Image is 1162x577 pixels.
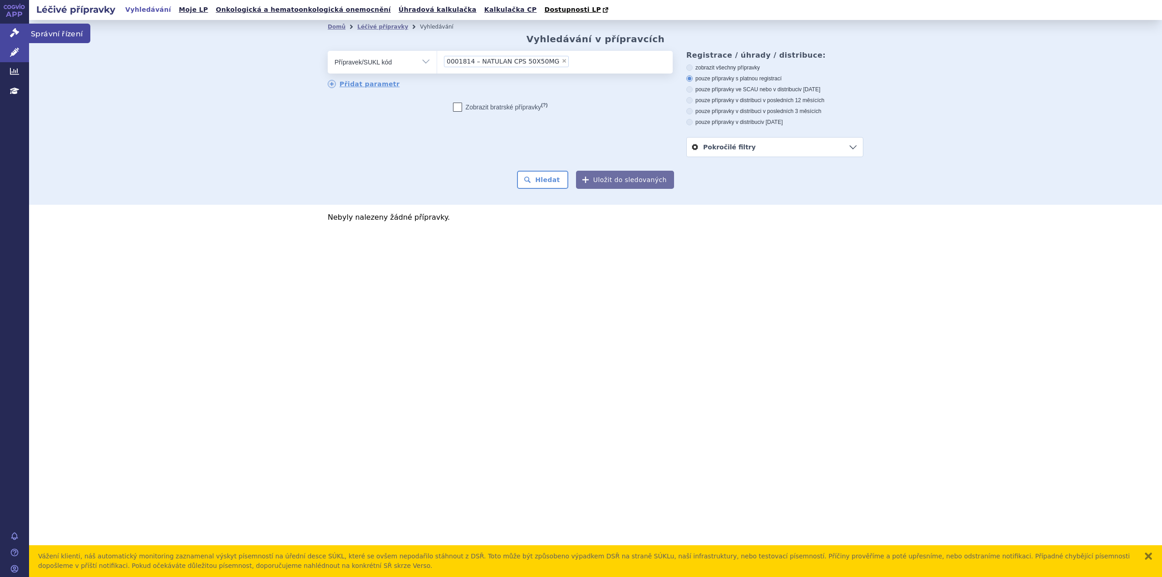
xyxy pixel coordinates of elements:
[176,4,211,16] a: Moje LP
[541,102,547,108] abbr: (?)
[571,55,576,67] input: 0001814 – NATULAN CPS 50X50MG
[328,80,400,88] a: Přidat parametr
[29,24,90,43] span: Správní řízení
[123,4,174,16] a: Vyhledávání
[453,103,548,112] label: Zobrazit bratrské přípravky
[561,58,567,64] span: ×
[29,3,123,16] h2: Léčivé přípravky
[396,4,479,16] a: Úhradová kalkulačka
[686,97,863,104] label: pouze přípravky v distribuci v posledních 12 měsících
[761,119,783,125] span: v [DATE]
[686,64,863,71] label: zobrazit všechny přípravky
[686,51,863,59] h3: Registrace / úhrady / distribuce:
[357,24,408,30] a: Léčivé přípravky
[686,108,863,115] label: pouze přípravky v distribuci v posledních 3 měsících
[687,138,863,157] a: Pokročilé filtry
[527,34,665,44] h2: Vyhledávání v přípravcích
[544,6,601,13] span: Dostupnosti LP
[1144,552,1153,561] button: zavřít
[686,75,863,82] label: pouze přípravky s platnou registrací
[38,552,1135,571] div: Vážení klienti, náš automatický monitoring zaznamenal výskyt písemností na úřední desce SÚKL, kte...
[576,171,674,189] button: Uložit do sledovaných
[482,4,540,16] a: Kalkulačka CP
[420,20,465,34] li: Vyhledávání
[686,86,863,93] label: pouze přípravky ve SCAU nebo v distribuci
[686,118,863,126] label: pouze přípravky v distribuci
[213,4,394,16] a: Onkologická a hematoonkologická onemocnění
[447,58,559,64] span: 0001814 – NATULAN CPS 50X50MG
[542,4,613,16] a: Dostupnosti LP
[328,24,345,30] a: Domů
[328,214,863,221] p: Nebyly nalezeny žádné přípravky.
[517,171,568,189] button: Hledat
[799,86,820,93] span: v [DATE]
